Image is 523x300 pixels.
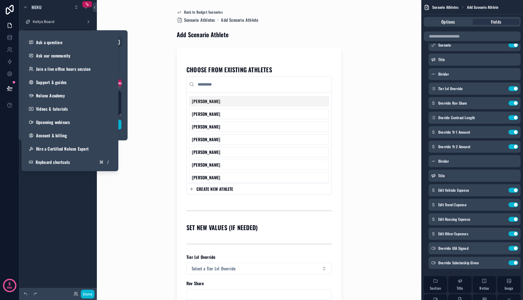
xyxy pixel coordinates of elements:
span: Ask our community [36,53,70,59]
a: Scenario Athletes [177,17,215,23]
h1: CHOOSE FROM EXISTING ATHLETES [186,65,272,74]
span: Scenario [438,43,451,47]
a: [PERSON_NAME] [23,30,93,39]
span: Scenario Athletes [432,5,459,10]
span: Back to Budget Scenarios [184,10,223,15]
label: Kellys Board [33,19,84,24]
a: Kellys Board [23,17,93,27]
span: Override Yr 1 Amount [438,130,470,135]
span: Tier Lvl Override [438,86,463,91]
a: Back to Budget Scenarios [177,10,223,15]
button: Notice [473,276,496,293]
span: [PERSON_NAME] [192,124,221,130]
div: Suggestions [187,93,331,183]
span: Section [430,286,441,291]
span: Ask a question [36,39,62,45]
span: Fields [491,19,501,25]
span: Account & billing [36,132,67,139]
button: Keyboard shortcuts/ [24,155,116,169]
span: Override Scholarship Given [438,260,479,265]
span: Edit Travel Expense [438,202,467,207]
a: Account & billing [24,129,116,142]
span: Title [438,57,445,62]
span: Select a Tier Lvl Override [192,266,235,272]
span: Divider [438,72,449,77]
span: Override Rev Share [438,101,467,106]
a: Add Scenario Athlete [221,17,258,23]
span: [PERSON_NAME] [192,98,221,104]
span: [PERSON_NAME] [192,111,221,117]
span: Notice [479,286,489,291]
span: Image [505,286,514,291]
span: Upcoming webinars [36,119,70,125]
button: Done [81,290,94,298]
a: Join a live office hours session [24,62,116,76]
span: [PERSON_NAME] [192,136,221,142]
a: Ask our community [24,49,116,62]
span: Override Yr 2 Amount [438,144,470,149]
span: Scenario Athletes [184,17,215,23]
span: Videos & tutorials [36,106,68,112]
span: / [106,160,110,165]
span: Edit Housing Expense [438,217,470,222]
span: Title [438,173,445,178]
span: Noloco Academy [36,93,65,99]
button: Image [497,276,521,293]
span: Tier Lvl Override [186,254,215,260]
button: Select Button [186,263,332,274]
span: Keyboard shortcuts [36,159,70,165]
span: [PERSON_NAME] [192,162,221,168]
p: days [7,283,12,292]
a: Noloco Academy [24,89,116,102]
button: CREATE NEW ATHLETE [189,186,329,192]
span: Title [457,286,463,291]
span: Add Scenario Athlete [467,5,498,10]
h1: SET NEW VALUES (IF NEEDED) [186,223,258,232]
span: CREATE NEW ATHLETE [196,186,233,192]
a: Videos & tutorials [24,102,116,116]
button: Ask a question [24,36,116,49]
span: Rev Share [186,280,204,286]
span: Edit Other Expenses [438,231,468,236]
span: Hire a Certified Noloco Expert [36,146,89,152]
a: Upcoming webinars [24,116,116,129]
span: Edit Vehicle Expense [438,188,469,193]
button: Title [448,276,472,293]
button: Section [424,276,447,293]
span: [PERSON_NAME] [192,174,221,181]
span: Support & guides [36,79,67,85]
button: Hire a Certified Noloco Expert [24,142,116,155]
h1: Add Scenario Athlete [177,30,229,39]
span: Divider [438,159,449,164]
span: Override GIA Signed [438,246,469,251]
span: Overide Contract Length [438,115,475,120]
span: Menu [31,4,41,10]
span: Join a live office hours session [36,66,90,72]
span: [PERSON_NAME] [192,149,221,155]
a: Support & guides [24,76,116,89]
span: Options [441,19,455,25]
p: 8 [8,281,11,287]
